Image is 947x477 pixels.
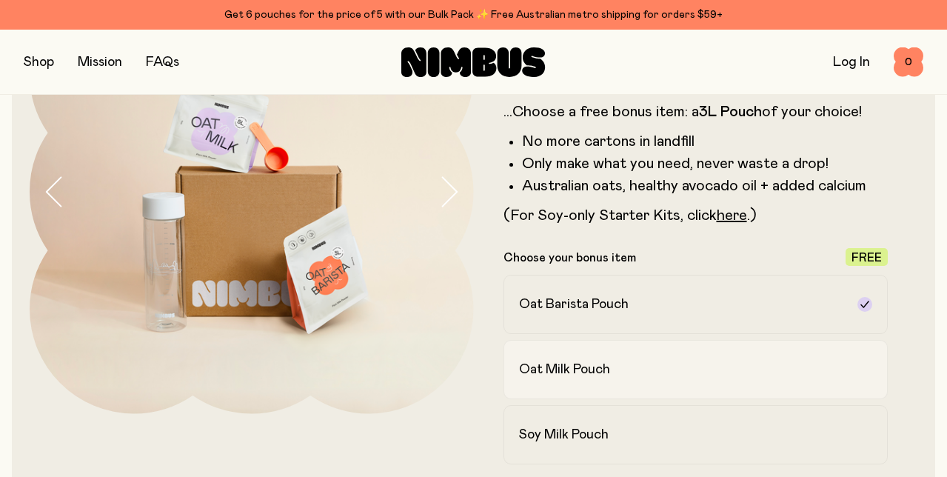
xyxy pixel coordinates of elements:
strong: 3L [699,104,717,119]
li: No more cartons in landfill [522,133,889,150]
h2: Oat Barista Pouch [519,296,629,313]
button: 0 [894,47,923,77]
span: Free [851,252,882,264]
a: Mission [78,56,122,69]
p: Choose your bonus item [503,250,636,265]
h2: Oat Milk Pouch [519,361,610,378]
a: here [717,208,747,223]
h2: Soy Milk Pouch [519,426,609,444]
div: Get 6 pouches for the price of 5 with our Bulk Pack ✨ Free Australian metro shipping for orders $59+ [24,6,923,24]
li: Australian oats, healthy avocado oil + added calcium [522,177,889,195]
a: FAQs [146,56,179,69]
strong: Pouch [720,104,762,119]
p: (For Soy-only Starter Kits, click .) [503,207,889,224]
li: Only make what you need, never waste a drop! [522,155,889,173]
a: Log In [833,56,870,69]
